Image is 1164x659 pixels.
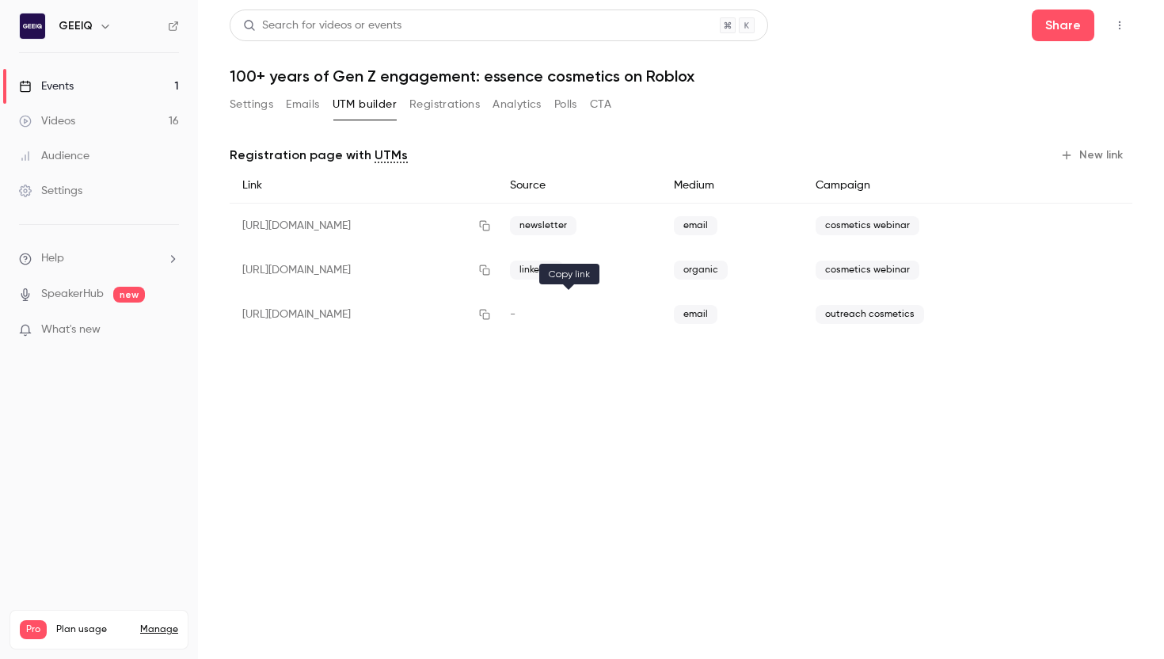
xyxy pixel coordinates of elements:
[230,248,497,292] div: [URL][DOMAIN_NAME]
[19,183,82,199] div: Settings
[230,92,273,117] button: Settings
[19,78,74,94] div: Events
[674,261,728,280] span: organic
[243,17,401,34] div: Search for videos or events
[56,623,131,636] span: Plan usage
[19,148,89,164] div: Audience
[230,67,1132,86] h1: 100+ years of Gen Z engagement: essence cosmetics on Roblox
[1054,143,1132,168] button: New link
[375,146,408,165] a: UTMs
[554,92,577,117] button: Polls
[19,113,75,129] div: Videos
[20,620,47,639] span: Pro
[113,287,145,303] span: new
[230,292,497,337] div: [URL][DOMAIN_NAME]
[510,261,563,280] span: linkedin
[59,18,93,34] h6: GEEIQ
[816,261,919,280] span: cosmetics webinar
[674,305,717,324] span: email
[674,216,717,235] span: email
[510,309,515,320] span: -
[803,168,1042,204] div: Campaign
[230,204,497,249] div: [URL][DOMAIN_NAME]
[140,623,178,636] a: Manage
[590,92,611,117] button: CTA
[510,216,576,235] span: newsletter
[41,322,101,338] span: What's new
[230,146,408,165] p: Registration page with
[333,92,397,117] button: UTM builder
[20,13,45,39] img: GEEIQ
[661,168,803,204] div: Medium
[497,168,661,204] div: Source
[41,286,104,303] a: SpeakerHub
[41,250,64,267] span: Help
[493,92,542,117] button: Analytics
[816,216,919,235] span: cosmetics webinar
[19,250,179,267] li: help-dropdown-opener
[816,305,924,324] span: outreach cosmetics
[230,168,497,204] div: Link
[409,92,480,117] button: Registrations
[286,92,319,117] button: Emails
[1032,10,1094,41] button: Share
